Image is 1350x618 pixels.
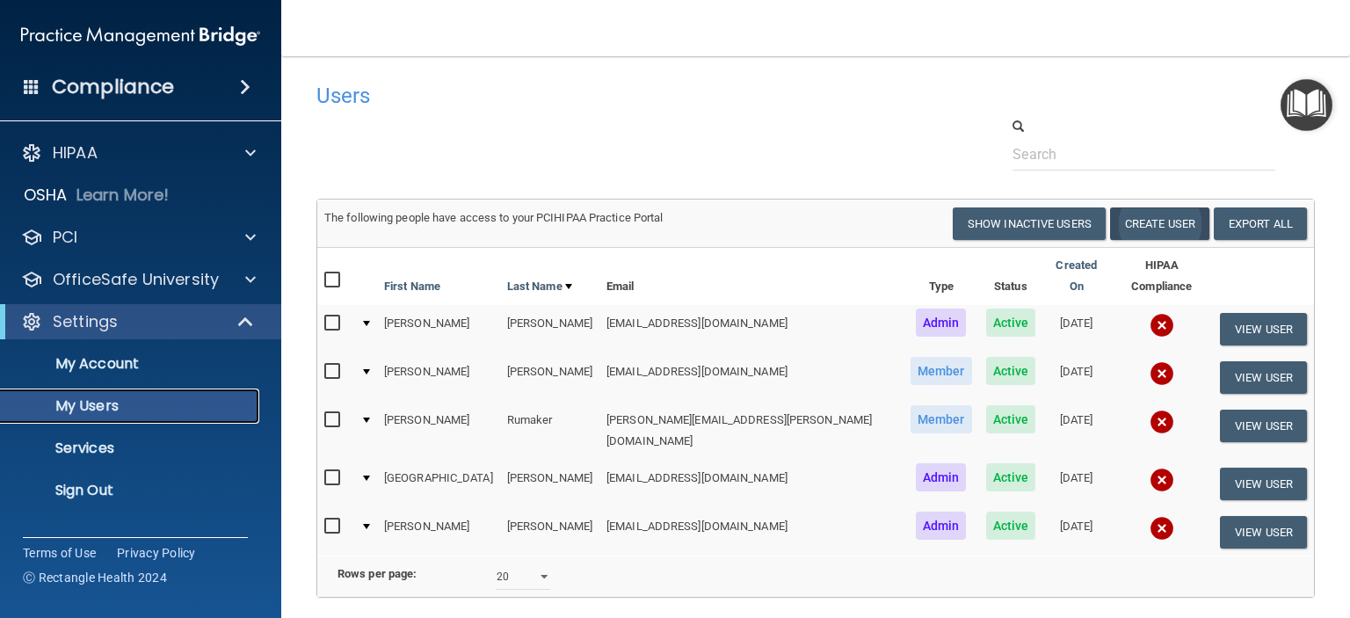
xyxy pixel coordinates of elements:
span: Active [986,357,1036,385]
td: [DATE] [1042,353,1110,402]
span: Active [986,512,1036,540]
td: [PERSON_NAME] [500,353,599,402]
td: [PERSON_NAME] [377,402,500,460]
span: Admin [916,512,967,540]
p: My Account [11,355,251,373]
td: [PERSON_NAME] [377,508,500,556]
img: cross.ca9f0e7f.svg [1150,516,1174,541]
img: cross.ca9f0e7f.svg [1150,468,1174,492]
a: HIPAA [21,142,256,164]
a: Terms of Use [23,544,96,562]
th: HIPAA Compliance [1110,248,1213,305]
p: HIPAA [53,142,98,164]
td: [DATE] [1042,305,1110,353]
p: Sign Out [11,482,251,499]
span: Ⓒ Rectangle Health 2024 [23,569,167,586]
td: [EMAIL_ADDRESS][DOMAIN_NAME] [599,508,904,556]
button: Create User [1110,207,1209,240]
p: OfficeSafe University [53,269,219,290]
a: PCI [21,227,256,248]
button: View User [1220,313,1307,345]
button: View User [1220,361,1307,394]
td: [PERSON_NAME] [500,305,599,353]
span: Active [986,463,1036,491]
a: Created On [1049,255,1103,297]
h4: Users [316,84,888,107]
td: [DATE] [1042,508,1110,556]
td: [PERSON_NAME] [500,508,599,556]
a: Last Name [507,276,572,297]
input: Search [1012,138,1275,171]
td: [PERSON_NAME] [377,305,500,353]
a: Export All [1214,207,1307,240]
h4: Compliance [52,75,174,99]
p: My Users [11,397,251,415]
a: Settings [21,311,255,332]
b: Rows per page: [337,567,417,580]
a: Privacy Policy [117,544,196,562]
td: Rumaker [500,402,599,460]
td: [EMAIL_ADDRESS][DOMAIN_NAME] [599,305,904,353]
p: PCI [53,227,77,248]
td: [DATE] [1042,460,1110,508]
img: PMB logo [21,18,260,54]
span: Member [911,357,972,385]
span: Admin [916,463,967,491]
p: OSHA [24,185,68,206]
img: cross.ca9f0e7f.svg [1150,361,1174,386]
th: Status [979,248,1043,305]
td: [DATE] [1042,402,1110,460]
span: Active [986,309,1036,337]
td: [PERSON_NAME] [377,353,500,402]
button: Open Resource Center [1281,79,1332,131]
span: Admin [916,309,967,337]
p: Learn More! [76,185,170,206]
button: View User [1220,410,1307,442]
a: First Name [384,276,440,297]
img: cross.ca9f0e7f.svg [1150,410,1174,434]
button: View User [1220,516,1307,549]
th: Type [904,248,979,305]
a: OfficeSafe University [21,269,256,290]
td: [PERSON_NAME] [500,460,599,508]
p: Services [11,440,251,457]
span: Member [911,405,972,433]
p: Settings [53,311,118,332]
img: cross.ca9f0e7f.svg [1150,313,1174,338]
td: [PERSON_NAME][EMAIL_ADDRESS][PERSON_NAME][DOMAIN_NAME] [599,402,904,460]
span: The following people have access to your PCIHIPAA Practice Portal [324,211,664,224]
td: [EMAIL_ADDRESS][DOMAIN_NAME] [599,460,904,508]
span: Active [986,405,1036,433]
th: Email [599,248,904,305]
button: Show Inactive Users [953,207,1106,240]
button: View User [1220,468,1307,500]
td: [EMAIL_ADDRESS][DOMAIN_NAME] [599,353,904,402]
td: [GEOGRAPHIC_DATA] [377,460,500,508]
